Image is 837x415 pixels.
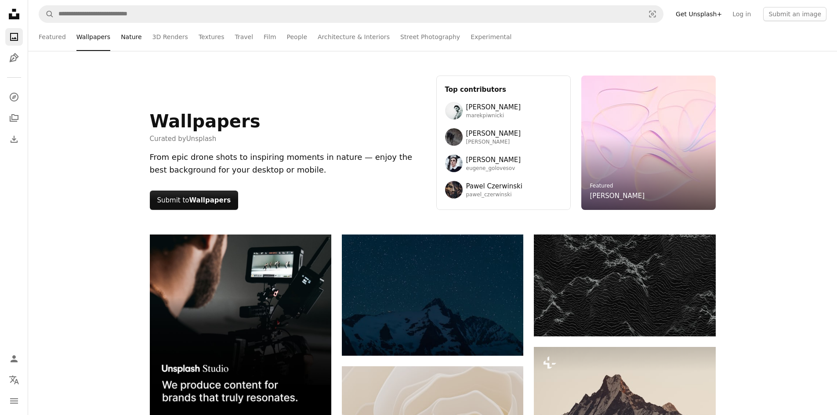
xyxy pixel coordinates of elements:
h3: Top contributors [445,84,562,95]
button: Language [5,371,23,389]
a: Home — Unsplash [5,5,23,25]
a: Get Unsplash+ [670,7,727,21]
a: Avatar of user Marek Piwnicki[PERSON_NAME]marekpiwnicki [445,102,562,119]
button: Menu [5,392,23,410]
img: Avatar of user Eugene Golovesov [445,155,463,172]
span: [PERSON_NAME] [466,128,521,139]
a: Avatar of user Wolfgang Hasselmann[PERSON_NAME][PERSON_NAME] [445,128,562,146]
a: Street Photography [400,23,460,51]
span: marekpiwnicki [466,112,521,119]
span: [PERSON_NAME] [466,102,521,112]
a: Avatar of user Eugene Golovesov[PERSON_NAME]eugene_golovesov [445,155,562,172]
button: Search Unsplash [39,6,54,22]
a: Featured [39,23,66,51]
button: Visual search [642,6,663,22]
a: Download History [5,130,23,148]
form: Find visuals sitewide [39,5,663,23]
button: Submit an image [763,7,826,21]
span: Pawel Czerwinski [466,181,522,191]
a: Film [264,23,276,51]
a: Experimental [471,23,511,51]
a: Travel [235,23,253,51]
a: Architecture & Interiors [318,23,390,51]
strong: Wallpapers [189,196,231,204]
a: Nature [121,23,141,51]
a: the top of a mountain is silhouetted against a gray sky [534,403,715,411]
span: Curated by [150,134,261,144]
div: From epic drone shots to inspiring moments in nature — enjoy the best background for your desktop... [150,151,426,177]
span: [PERSON_NAME] [466,155,521,165]
a: Featured [590,183,613,189]
span: [PERSON_NAME] [466,139,521,146]
a: Explore [5,88,23,106]
a: Log in / Sign up [5,350,23,368]
h1: Wallpapers [150,111,261,132]
button: Submit toWallpapers [150,191,239,210]
a: Photos [5,28,23,46]
a: [PERSON_NAME] [590,191,645,201]
img: Avatar of user Marek Piwnicki [445,102,463,119]
a: Textures [199,23,225,51]
a: Log in [727,7,756,21]
span: eugene_golovesov [466,165,521,172]
img: Abstract dark landscape with textured mountain peaks. [534,235,715,336]
a: Snowy mountain peak under a starry night sky [342,291,523,299]
a: Avatar of user Pawel CzerwinskiPawel Czerwinskipawel_czerwinski [445,181,562,198]
a: Abstract dark landscape with textured mountain peaks. [534,281,715,289]
img: Snowy mountain peak under a starry night sky [342,235,523,356]
a: People [287,23,308,51]
a: 3D Renders [152,23,188,51]
span: pawel_czerwinski [466,191,522,198]
img: Avatar of user Pawel Czerwinski [445,181,463,198]
a: Collections [5,109,23,127]
a: Unsplash [186,135,217,143]
a: Illustrations [5,49,23,67]
img: Avatar of user Wolfgang Hasselmann [445,128,463,146]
